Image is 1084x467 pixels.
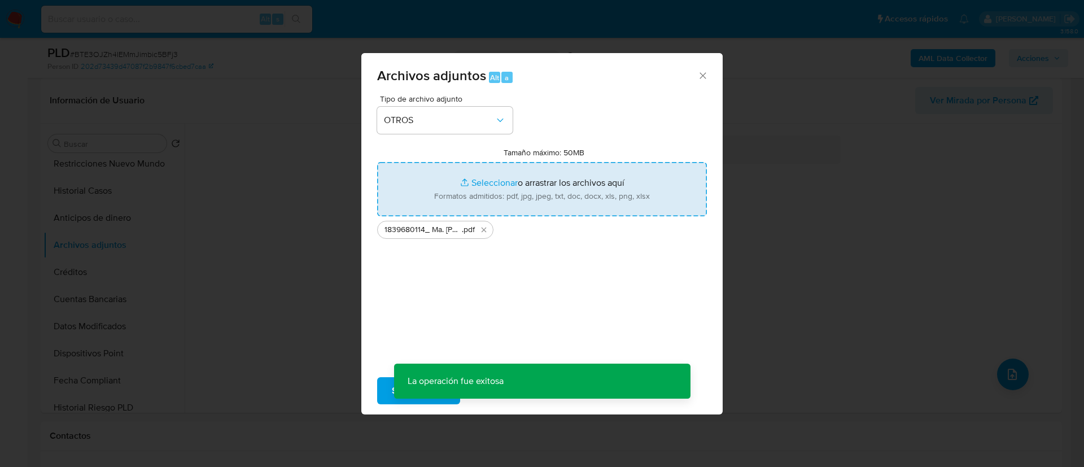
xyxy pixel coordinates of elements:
[490,72,499,83] span: Alt
[377,216,707,239] ul: Archivos seleccionados
[384,115,495,126] span: OTROS
[697,70,707,80] button: Cerrar
[462,224,475,235] span: .pdf
[477,223,491,237] button: Eliminar 1839680114_ Ma. Isabel Flores Izaguirre_AGOSTO 3035.pdf
[479,378,516,403] span: Cancelar
[384,224,462,235] span: 1839680114_ Ma. [PERSON_NAME] 3035
[377,107,513,134] button: OTROS
[394,364,517,399] p: La operación fue exitosa
[505,72,509,83] span: a
[377,377,460,404] button: Subir archivo
[504,147,584,158] label: Tamaño máximo: 50MB
[377,66,486,85] span: Archivos adjuntos
[392,378,445,403] span: Subir archivo
[380,95,515,103] span: Tipo de archivo adjunto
